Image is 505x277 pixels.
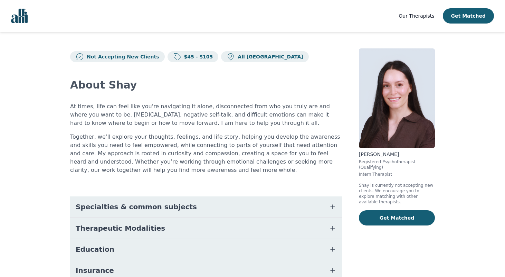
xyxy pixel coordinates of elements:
[359,48,435,148] img: Shay_Kader
[359,151,435,158] p: [PERSON_NAME]
[76,223,165,233] span: Therapeutic Modalities
[70,218,342,239] button: Therapeutic Modalities
[359,210,435,225] button: Get Matched
[359,172,435,177] p: Intern Therapist
[399,13,434,19] span: Our Therapists
[84,53,159,60] p: Not Accepting New Clients
[70,79,342,91] h2: About Shay
[70,239,342,260] button: Education
[70,102,342,127] p: At times, life can feel like you're navigating it alone, disconnected from who you truly are and ...
[399,12,434,20] a: Our Therapists
[181,53,213,60] p: $45 - $105
[235,53,303,60] p: All [GEOGRAPHIC_DATA]
[70,133,342,174] p: Together, we’ll explore your thoughts, feelings, and life story, helping you develop the awarenes...
[76,244,114,254] span: Education
[359,183,435,205] p: Shay is currently not accepting new clients. We encourage you to explore matching with other avai...
[443,8,494,24] button: Get Matched
[359,159,435,170] p: Registered Psychotherapist (Qualifying)
[70,196,342,217] button: Specialties & common subjects
[11,9,28,23] img: alli logo
[76,266,114,275] span: Insurance
[76,202,197,212] span: Specialties & common subjects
